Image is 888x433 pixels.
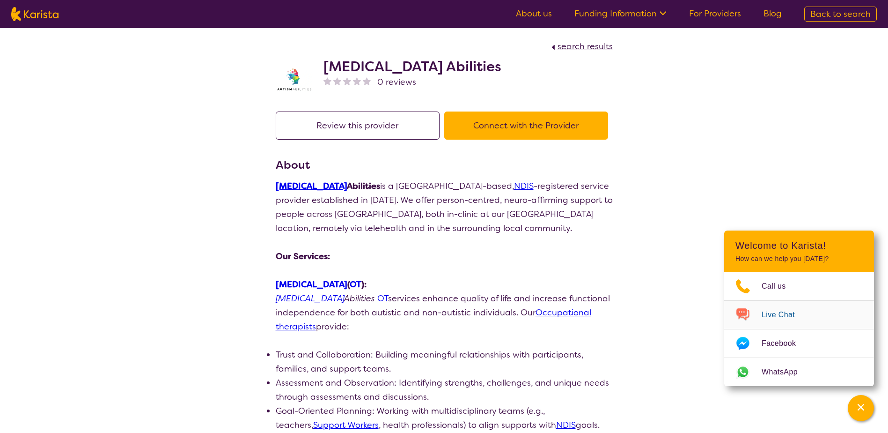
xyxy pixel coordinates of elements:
img: nonereviewstar [333,77,341,85]
a: Connect with the Provider [444,120,613,131]
span: Call us [762,279,797,293]
ul: Choose channel [724,272,874,386]
strong: ( ): [276,279,367,290]
p: is a [GEOGRAPHIC_DATA]-based, -registered service provider established in [DATE]. We offer person... [276,179,613,235]
li: Goal-Oriented Planning: Working with multidisciplinary teams (e.g., teachers, , health profession... [276,404,613,432]
img: nonereviewstar [323,77,331,85]
a: OT [350,279,361,290]
a: About us [516,8,552,19]
a: search results [549,41,613,52]
span: Facebook [762,336,807,351]
a: NDIS [514,180,534,192]
strong: Abilities [276,180,380,192]
li: Assessment and Observation: Identifying strengths, challenges, and unique needs through assessmen... [276,376,613,404]
button: Connect with the Provider [444,112,608,140]
span: 0 reviews [377,75,416,89]
li: Trust and Collaboration: Building meaningful relationships with participants, families, and suppo... [276,348,613,376]
h2: Welcome to Karista! [735,240,863,251]
a: [MEDICAL_DATA] [276,293,344,304]
span: Back to search [810,8,871,20]
span: search results [558,41,613,52]
span: Live Chat [762,308,806,322]
a: Back to search [804,7,877,22]
a: [MEDICAL_DATA] [276,279,347,290]
button: Channel Menu [848,395,874,421]
div: Channel Menu [724,231,874,386]
a: NDIS [556,419,576,431]
img: nonereviewstar [353,77,361,85]
img: tuxwog0w0nxq84daeyee.webp [276,67,313,92]
a: OT [377,293,388,304]
img: nonereviewstar [343,77,351,85]
p: How can we help you [DATE]? [735,255,863,263]
em: Abilities [276,293,375,304]
a: [MEDICAL_DATA] [276,180,347,192]
a: Web link opens in a new tab. [724,358,874,386]
img: Karista logo [11,7,59,21]
h3: About [276,157,613,173]
h2: [MEDICAL_DATA] Abilities [323,58,501,75]
span: WhatsApp [762,365,809,379]
a: Funding Information [574,8,667,19]
a: For Providers [689,8,741,19]
img: nonereviewstar [363,77,371,85]
a: Support Workers [313,419,379,431]
p: services enhance quality of life and increase functional independence for both autistic and non-a... [276,291,613,334]
a: Review this provider [276,120,444,131]
strong: Our Services: [276,251,330,262]
a: Blog [763,8,782,19]
button: Review this provider [276,112,440,140]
